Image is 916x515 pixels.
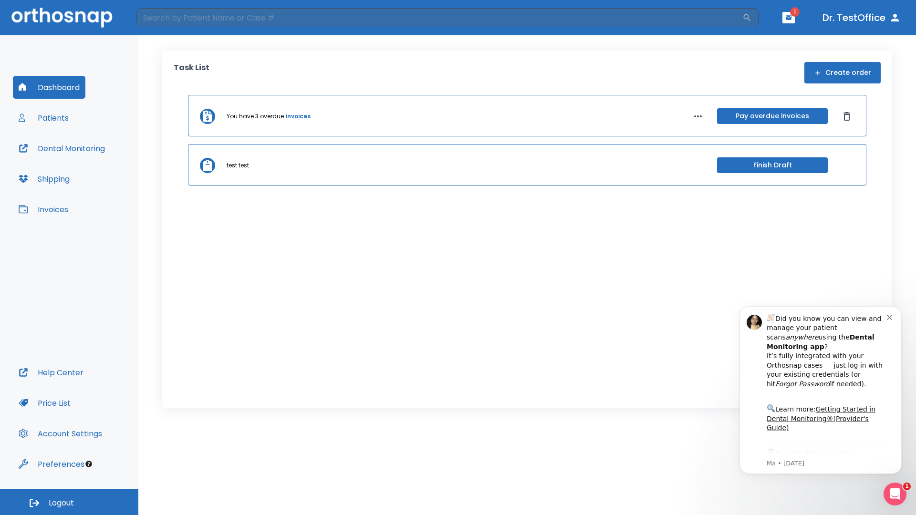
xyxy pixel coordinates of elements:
[790,7,800,17] span: 1
[227,161,249,170] p: test test
[11,8,113,27] img: Orthosnap
[286,112,311,121] a: invoices
[49,498,74,508] span: Logout
[819,9,905,26] button: Dr. TestOffice
[13,361,89,384] button: Help Center
[13,137,111,160] button: Dental Monitoring
[725,294,916,510] iframe: Intercom notifications message
[174,62,209,83] p: Task List
[804,62,881,83] button: Create order
[717,108,828,124] button: Pay overdue invoices
[13,453,90,475] button: Preferences
[227,112,284,121] p: You have 3 overdue
[903,483,911,490] span: 1
[84,460,93,468] div: Tooltip anchor
[13,167,75,190] button: Shipping
[13,106,74,129] button: Patients
[884,483,906,505] iframe: Intercom live chat
[13,198,74,221] button: Invoices
[13,391,76,414] button: Price List
[13,76,85,99] button: Dashboard
[13,422,108,445] button: Account Settings
[136,8,742,27] input: Search by Patient Name or Case #
[839,109,854,124] button: Dismiss
[717,157,828,173] button: Finish Draft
